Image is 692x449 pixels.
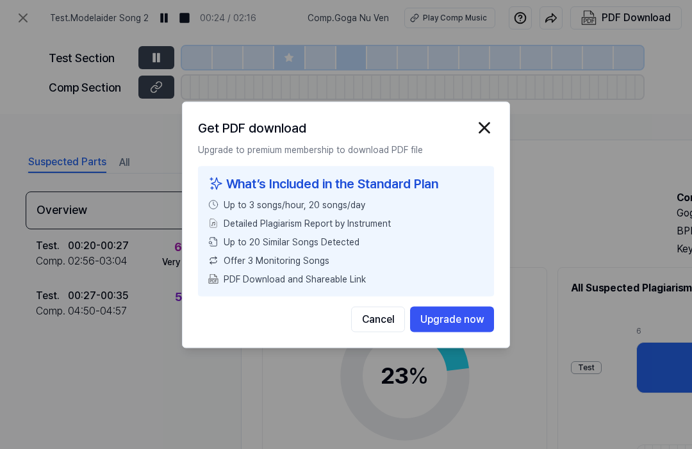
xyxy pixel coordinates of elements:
[224,235,359,249] span: Up to 20 Similar Songs Detected
[208,218,218,229] img: File Select
[224,198,365,211] span: Up to 3 songs/hour, 20 songs/day
[224,254,329,267] span: Offer 3 Monitoring Songs
[475,118,494,137] img: close
[198,117,306,138] h2: Get PDF download
[224,272,366,286] span: PDF Download and Shareable Link
[198,143,494,156] p: Upgrade to premium membership to download PDF file
[208,174,224,193] img: sparkles icon
[224,216,391,230] span: Detailed Plagiarism Report by Instrument
[410,306,494,332] button: Upgrade now
[208,174,484,193] div: What’s Included in the Standard Plan
[208,274,218,284] img: PDF Download
[351,306,405,332] button: Cancel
